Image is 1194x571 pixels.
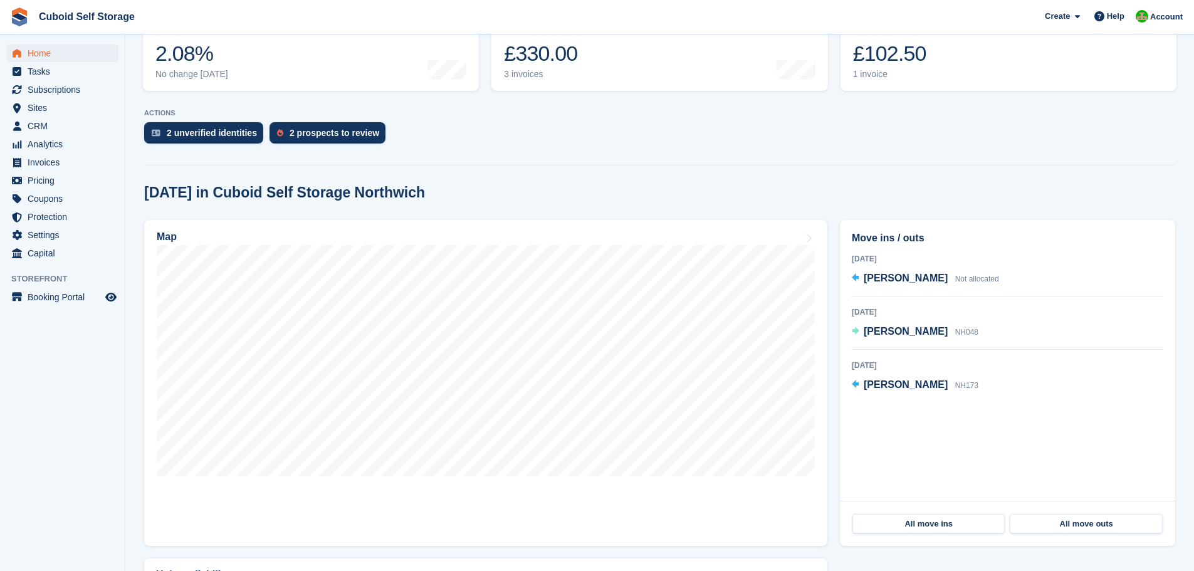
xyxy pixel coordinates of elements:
div: 2.08% [155,41,228,66]
span: Storefront [11,273,125,285]
div: 2 prospects to review [290,128,379,138]
a: 2 prospects to review [270,122,392,150]
span: [PERSON_NAME] [864,326,948,337]
a: menu [6,226,118,244]
span: NH173 [955,381,978,390]
h2: Map [157,231,177,243]
a: [PERSON_NAME] Not allocated [852,271,999,287]
span: Account [1150,11,1183,23]
a: Awaiting payment £102.50 1 invoice [841,11,1176,91]
a: 2 unverified identities [144,122,270,150]
a: menu [6,63,118,80]
img: Mark Prince [1136,10,1148,23]
h2: [DATE] in Cuboid Self Storage Northwich [144,184,425,201]
div: 2 unverified identities [167,128,257,138]
div: [DATE] [852,360,1163,371]
div: £102.50 [853,41,939,66]
span: Booking Portal [28,288,103,306]
a: [PERSON_NAME] NH173 [852,377,978,394]
a: menu [6,99,118,117]
a: Map [144,220,827,546]
span: Tasks [28,63,103,80]
span: Analytics [28,135,103,153]
span: Invoices [28,154,103,171]
span: CRM [28,117,103,135]
img: stora-icon-8386f47178a22dfd0bd8f6a31ec36ba5ce8667c1dd55bd0f319d3a0aa187defe.svg [10,8,29,26]
a: menu [6,172,118,189]
div: 1 invoice [853,69,939,80]
a: menu [6,208,118,226]
span: Create [1045,10,1070,23]
img: verify_identity-adf6edd0f0f0b5bbfe63781bf79b02c33cf7c696d77639b501bdc392416b5a36.svg [152,129,160,137]
span: Pricing [28,172,103,189]
span: Subscriptions [28,81,103,98]
span: Help [1107,10,1124,23]
a: Occupancy 2.08% No change [DATE] [143,11,479,91]
div: [DATE] [852,253,1163,265]
span: NH048 [955,328,978,337]
span: Settings [28,226,103,244]
div: £330.00 [504,41,597,66]
a: Month-to-date sales £330.00 3 invoices [491,11,827,91]
div: 3 invoices [504,69,597,80]
img: prospect-51fa495bee0391a8d652442698ab0144808aea92771e9ea1ae160a38d050c398.svg [277,129,283,137]
a: menu [6,45,118,62]
span: Home [28,45,103,62]
a: menu [6,288,118,306]
a: Preview store [103,290,118,305]
span: Coupons [28,190,103,207]
a: Cuboid Self Storage [34,6,140,27]
span: [PERSON_NAME] [864,379,948,390]
span: Not allocated [955,275,999,283]
a: menu [6,135,118,153]
a: [PERSON_NAME] NH048 [852,324,978,340]
span: Protection [28,208,103,226]
a: menu [6,154,118,171]
span: Sites [28,99,103,117]
a: All move ins [852,514,1005,534]
a: menu [6,244,118,262]
h2: Move ins / outs [852,231,1163,246]
span: [PERSON_NAME] [864,273,948,283]
div: [DATE] [852,306,1163,318]
p: ACTIONS [144,109,1175,117]
a: menu [6,190,118,207]
div: No change [DATE] [155,69,228,80]
a: menu [6,117,118,135]
a: menu [6,81,118,98]
span: Capital [28,244,103,262]
a: All move outs [1010,514,1162,534]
